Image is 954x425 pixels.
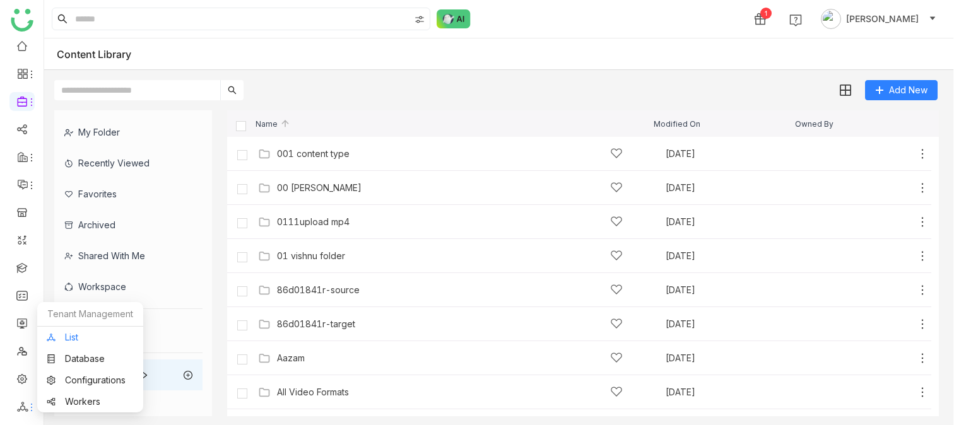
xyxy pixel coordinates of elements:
button: Add New [865,80,938,100]
div: [DATE] [666,183,794,192]
img: Folder [258,182,271,194]
a: Aazam [277,353,305,363]
div: Workspace [54,271,203,302]
img: Folder [258,216,271,228]
a: Configurations [47,376,134,385]
img: Folder [258,250,271,262]
a: 86d01841r-target [277,319,355,329]
span: Modified On [654,120,700,128]
div: Tenant Management [37,302,143,327]
div: Shared with me [54,240,203,271]
img: Folder [258,318,271,330]
a: All Video Formats [277,387,349,397]
a: 00 [PERSON_NAME] [277,183,362,193]
a: Database [47,354,134,363]
div: [DATE] [666,149,794,158]
img: ask-buddy-normal.svg [437,9,471,28]
div: [DATE] [666,218,794,226]
button: [PERSON_NAME] [818,9,939,29]
img: logo [11,9,33,32]
a: List [47,333,134,342]
div: [DATE] [666,388,794,397]
div: 1 [760,8,772,19]
a: 0111upload mp4 [277,217,350,227]
a: Workers [47,397,134,406]
span: Owned By [795,120,833,128]
img: help.svg [789,14,802,26]
span: Name [256,120,290,128]
span: [PERSON_NAME] [846,12,919,26]
img: Folder [258,352,271,364]
div: My Folder [54,117,203,148]
a: 001 content type [277,149,350,159]
div: Favorites [54,178,203,209]
img: grid.svg [840,84,851,96]
img: Folder [258,386,271,399]
div: Archived [54,209,203,240]
div: Recently Viewed [54,148,203,178]
a: 01 vishnu folder [277,251,345,261]
img: search-type.svg [415,15,425,25]
img: Folder [258,148,271,160]
div: Content Library [57,48,150,61]
img: arrow-up.svg [280,119,290,129]
img: Folder [258,284,271,296]
div: [DATE] [666,320,794,329]
div: [DATE] [666,354,794,363]
span: Add New [889,83,927,97]
a: 86d01841r-source [277,285,360,295]
img: avatar [821,9,841,29]
div: [DATE] [666,252,794,260]
div: [DATE] [666,286,794,294]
